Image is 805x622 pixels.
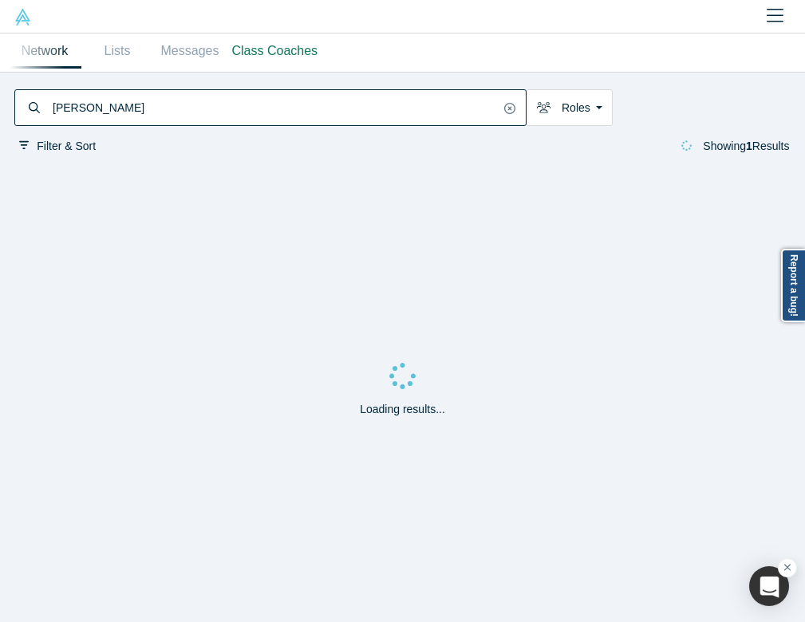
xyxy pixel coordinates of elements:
[526,89,613,126] button: Roles
[14,137,101,155] button: Filter & Sort
[703,140,789,152] span: Showing Results
[14,9,31,26] img: Alchemist Vault Logo
[360,401,445,418] p: Loading results...
[81,33,154,69] a: Lists
[154,33,227,69] a: Messages
[781,249,805,322] a: Report a bug!
[9,33,81,69] a: Network
[746,140,752,152] strong: 1
[37,140,96,152] span: Filter & Sort
[227,33,324,69] a: Class Coaches
[51,92,499,124] input: Search by name, title, company, summary, expertise, investment criteria or topics of focus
